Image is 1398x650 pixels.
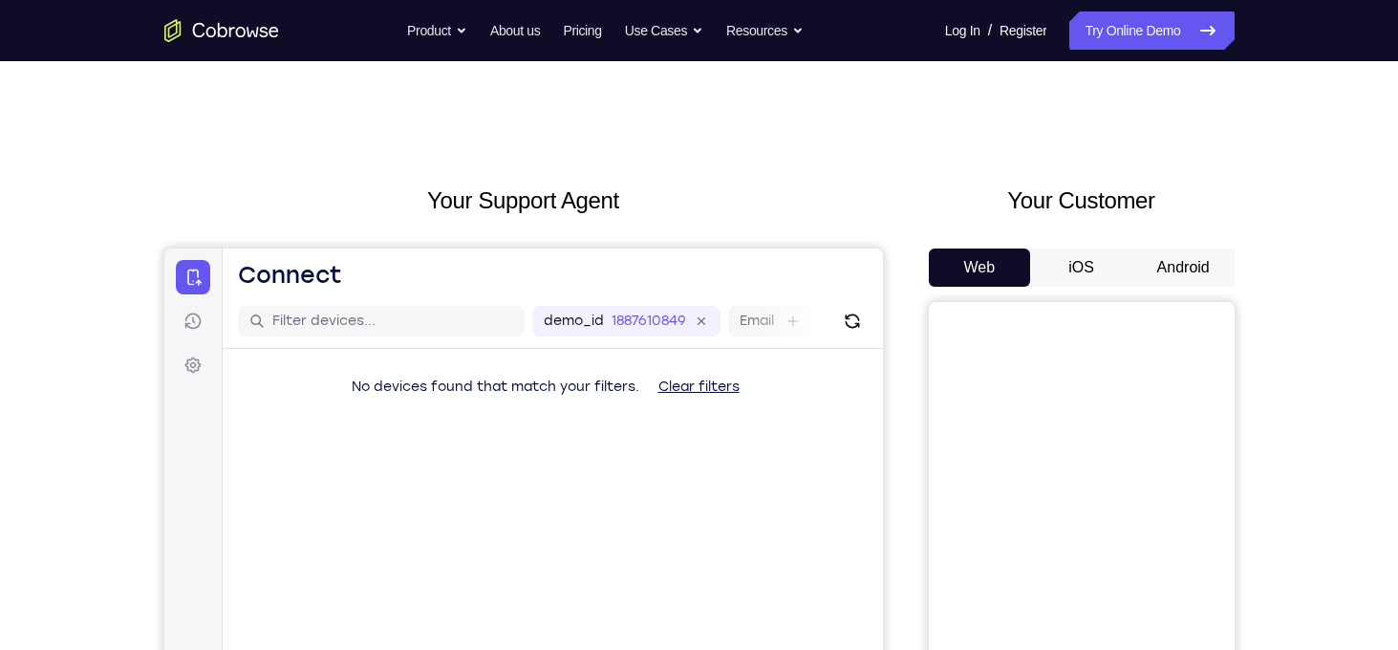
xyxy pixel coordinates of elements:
[929,184,1235,218] h2: Your Customer
[1030,249,1132,287] button: iOS
[1132,249,1235,287] button: Android
[929,249,1031,287] button: Web
[988,19,992,42] span: /
[726,11,804,50] button: Resources
[625,11,703,50] button: Use Cases
[164,184,883,218] h2: Your Support Agent
[479,119,591,158] button: Clear filters
[1000,11,1046,50] a: Register
[407,11,467,50] button: Product
[490,11,540,50] a: About us
[164,19,279,42] a: Go to the home page
[331,575,446,614] button: 6-digit code
[1069,11,1234,50] a: Try Online Demo
[187,130,475,146] span: No devices found that match your filters.
[563,11,601,50] a: Pricing
[945,11,980,50] a: Log In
